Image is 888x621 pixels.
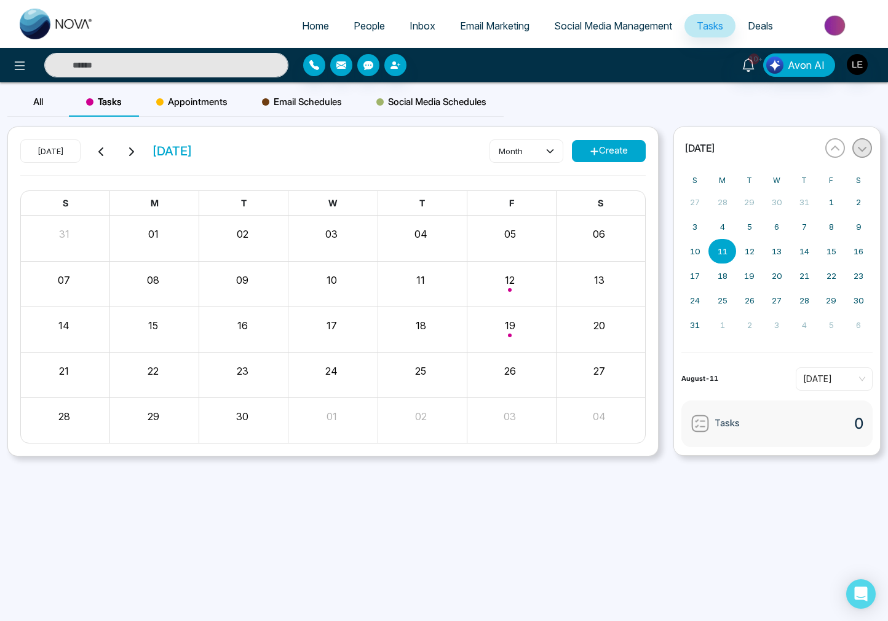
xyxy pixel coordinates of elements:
abbr: August 5, 2025 [747,222,752,232]
abbr: August 8, 2025 [829,222,834,232]
abbr: July 27, 2025 [690,197,700,207]
img: Tasks [691,414,710,433]
abbr: August 11, 2025 [718,246,727,256]
button: August 8, 2025 [818,214,845,239]
button: September 1, 2025 [708,313,735,337]
abbr: August 30, 2025 [854,295,864,305]
button: August 14, 2025 [790,239,817,264]
button: 04 [593,409,606,424]
button: August 10, 2025 [681,239,708,264]
span: Social Media Schedules [376,95,486,109]
button: August 24, 2025 [681,288,708,313]
span: W [328,198,337,208]
abbr: Monday [719,176,726,185]
img: Nova CRM Logo [20,9,93,39]
button: July 29, 2025 [736,190,763,214]
abbr: August 19, 2025 [744,271,755,281]
abbr: September 2, 2025 [747,320,752,330]
span: Deals [748,20,773,32]
button: 26 [504,364,516,378]
abbr: August 23, 2025 [854,271,863,281]
a: Social Media Management [542,14,684,37]
button: August 2, 2025 [845,190,872,214]
button: 14 [58,318,69,333]
button: August 28, 2025 [790,288,817,313]
button: August 13, 2025 [763,239,790,264]
button: August 5, 2025 [736,214,763,239]
span: S [598,198,603,208]
button: 29 [148,409,159,424]
button: 30 [236,409,248,424]
button: 07 [58,273,70,287]
span: Tasks [86,95,122,109]
button: August 23, 2025 [845,264,872,288]
img: User Avatar [847,54,868,75]
button: 13 [594,273,605,287]
abbr: August 26, 2025 [745,295,755,305]
span: Tasks [697,20,723,32]
button: 27 [593,364,605,378]
abbr: August 22, 2025 [827,271,836,281]
abbr: September 5, 2025 [829,320,834,330]
a: Tasks [684,14,735,37]
abbr: August 25, 2025 [718,295,727,305]
abbr: July 31, 2025 [799,197,809,207]
button: August 22, 2025 [818,264,845,288]
abbr: August 31, 2025 [690,320,700,330]
button: July 31, 2025 [790,190,817,214]
button: August 16, 2025 [845,239,872,264]
button: 06 [593,227,605,241]
button: [DATE] [681,142,818,154]
button: August 17, 2025 [681,264,708,288]
span: [DATE] [152,142,192,160]
a: Home [290,14,341,37]
button: August 25, 2025 [708,288,735,313]
button: 02 [237,227,248,241]
a: Inbox [397,14,448,37]
abbr: August 21, 2025 [799,271,809,281]
button: 01 [327,409,337,424]
abbr: September 3, 2025 [774,320,779,330]
img: Lead Flow [766,57,783,74]
span: 10+ [748,53,759,64]
span: S [63,198,68,208]
a: 10+ [734,53,763,75]
button: August 3, 2025 [681,214,708,239]
button: 02 [415,409,427,424]
a: Deals [735,14,785,37]
span: Inbox [410,20,435,32]
button: 15 [148,318,158,333]
button: 03 [325,227,338,241]
span: 0 [854,413,863,435]
button: 11 [416,273,425,287]
button: 25 [415,364,426,378]
abbr: July 30, 2025 [772,197,782,207]
abbr: Sunday [692,176,697,185]
abbr: August 28, 2025 [799,295,809,305]
abbr: August 3, 2025 [692,222,697,232]
button: September 3, 2025 [763,313,790,337]
span: Tasks [715,416,740,431]
abbr: August 15, 2025 [827,246,836,256]
button: September 5, 2025 [818,313,845,337]
button: August 11, 2025 [708,239,735,264]
button: 09 [236,273,248,287]
button: August 30, 2025 [845,288,872,313]
button: 20 [593,318,605,333]
span: M [151,198,159,208]
button: 21 [59,364,69,378]
abbr: August 1, 2025 [829,197,834,207]
button: 04 [414,227,427,241]
button: August 15, 2025 [818,239,845,264]
abbr: July 29, 2025 [744,197,755,207]
button: 31 [59,227,69,241]
span: Social Media Management [554,20,672,32]
button: July 28, 2025 [708,190,735,214]
button: month [490,139,563,163]
abbr: September 6, 2025 [856,320,861,330]
abbr: August 18, 2025 [718,271,727,281]
abbr: August 13, 2025 [772,246,782,256]
button: 28 [58,409,70,424]
abbr: September 1, 2025 [720,320,725,330]
button: August 31, 2025 [681,313,708,337]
